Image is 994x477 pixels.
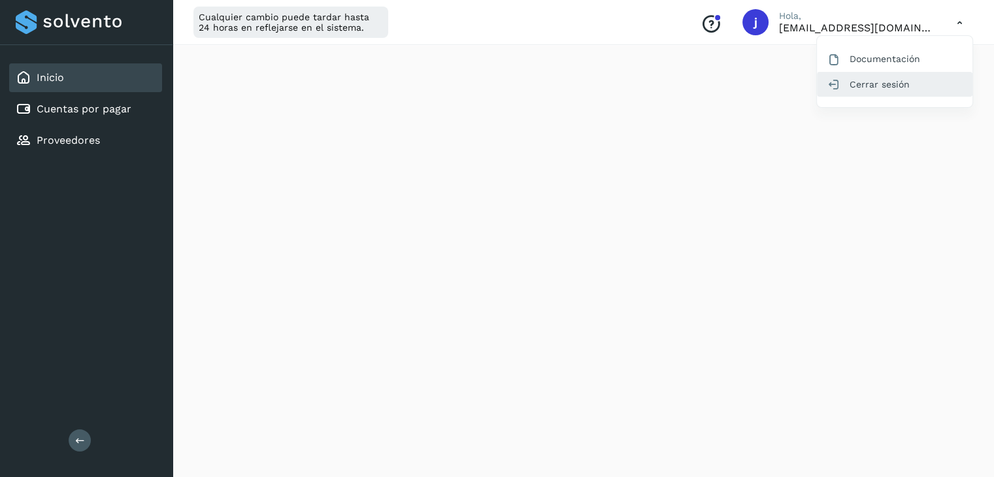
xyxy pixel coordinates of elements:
[37,71,64,84] a: Inicio
[817,46,972,71] div: Documentación
[9,126,162,155] div: Proveedores
[9,63,162,92] div: Inicio
[37,103,131,115] a: Cuentas por pagar
[817,72,972,97] div: Cerrar sesión
[9,95,162,123] div: Cuentas por pagar
[37,134,100,146] a: Proveedores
